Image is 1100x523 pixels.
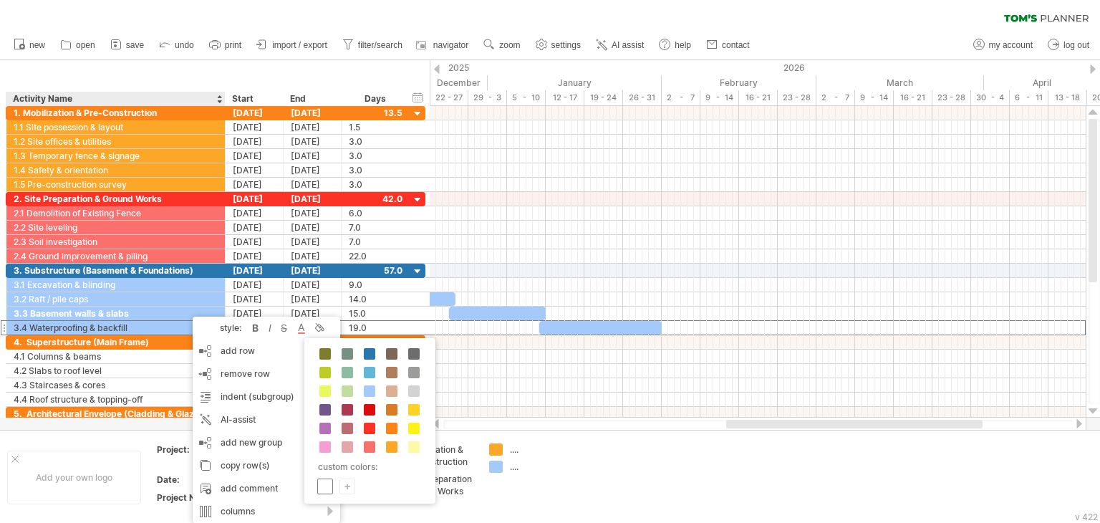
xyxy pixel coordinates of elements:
[14,278,218,292] div: 3.1 Excavation & blinding
[1075,512,1098,522] div: v 422
[226,106,284,120] div: [DATE]
[507,90,546,105] div: 5 - 10
[480,36,524,54] a: zoom
[226,178,284,191] div: [DATE]
[623,90,662,105] div: 26 - 31
[971,90,1010,105] div: 30 - 4
[284,106,342,120] div: [DATE]
[1048,90,1087,105] div: 13 - 18
[816,90,855,105] div: 2 - 7
[290,92,333,106] div: End
[499,40,520,50] span: zoom
[157,491,236,504] div: Project Number
[253,36,332,54] a: import / export
[14,106,218,120] div: 1. Mobilization & Pre-Construction
[284,292,342,306] div: [DATE]
[14,364,218,378] div: 4.2 Slabs to roof level
[532,36,585,54] a: settings
[546,90,584,105] div: 12 - 17
[193,340,340,363] div: add row
[592,36,648,54] a: AI assist
[193,431,340,454] div: add new group
[14,249,218,263] div: 2.4 Ground improvement & piling
[13,92,217,106] div: Activity Name
[510,461,588,473] div: ....
[57,36,100,54] a: open
[584,90,623,105] div: 19 - 24
[284,235,342,249] div: [DATE]
[349,278,402,292] div: 9.0
[226,135,284,148] div: [DATE]
[778,90,816,105] div: 23 - 28
[14,335,218,349] div: 4. Superstructure (Main Frame)
[349,163,402,177] div: 3.0
[226,206,284,220] div: [DATE]
[468,90,507,105] div: 29 - 3
[193,500,340,523] div: columns
[76,40,95,50] span: open
[655,36,695,54] a: help
[14,292,218,306] div: 3.2 Raft / pile caps
[226,249,284,263] div: [DATE]
[284,221,342,234] div: [DATE]
[155,36,198,54] a: undo
[349,221,402,234] div: 7.0
[14,378,218,392] div: 4.3 Staircases & cores
[284,178,342,191] div: [DATE]
[226,120,284,134] div: [DATE]
[14,149,218,163] div: 1.3 Temporary fence & signage
[703,36,754,54] a: contact
[272,40,327,50] span: import / export
[226,307,284,320] div: [DATE]
[14,178,218,191] div: 1.5 Pre-construction survey
[932,90,971,105] div: 23 - 28
[126,40,144,50] span: save
[193,385,340,408] div: indent (subgroup)
[349,120,402,134] div: 1.5
[14,407,218,421] div: 5. Architectural Envelope (Cladding & Glazing)
[226,235,284,249] div: [DATE]
[510,443,588,456] div: ....
[226,163,284,177] div: [DATE]
[700,90,739,105] div: 9 - 14
[193,477,340,500] div: add comment
[10,36,49,54] a: new
[1044,36,1094,54] a: log out
[551,40,581,50] span: settings
[722,40,750,50] span: contact
[14,120,218,134] div: 1.1 Site possession & layout
[349,307,402,320] div: 15.0
[340,479,354,493] div: +
[488,75,662,90] div: January 2026
[284,149,342,163] div: [DATE]
[157,474,236,486] div: Date:
[226,292,284,306] div: [DATE]
[739,90,778,105] div: 16 - 21
[157,443,236,456] div: Project:
[612,40,644,50] span: AI assist
[175,40,194,50] span: undo
[894,90,932,105] div: 16 - 21
[14,350,218,363] div: 4.1 Columns & beams
[284,264,342,277] div: [DATE]
[284,135,342,148] div: [DATE]
[193,454,340,477] div: copy row(s)
[855,90,894,105] div: 9 - 14
[14,264,218,277] div: 3. Substructure (Basement & Foundations)
[284,192,342,206] div: [DATE]
[284,307,342,320] div: [DATE]
[232,92,275,106] div: Start
[7,451,141,504] div: Add your own logo
[284,249,342,263] div: [DATE]
[206,36,246,54] a: print
[816,75,984,90] div: March 2026
[1063,40,1089,50] span: log out
[284,120,342,134] div: [DATE]
[349,149,402,163] div: 3.0
[662,75,816,90] div: February 2026
[989,40,1033,50] span: my account
[284,163,342,177] div: [DATE]
[358,40,402,50] span: filter/search
[193,408,340,431] div: AI-assist
[14,321,218,335] div: 3.4 Waterproofing & backfill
